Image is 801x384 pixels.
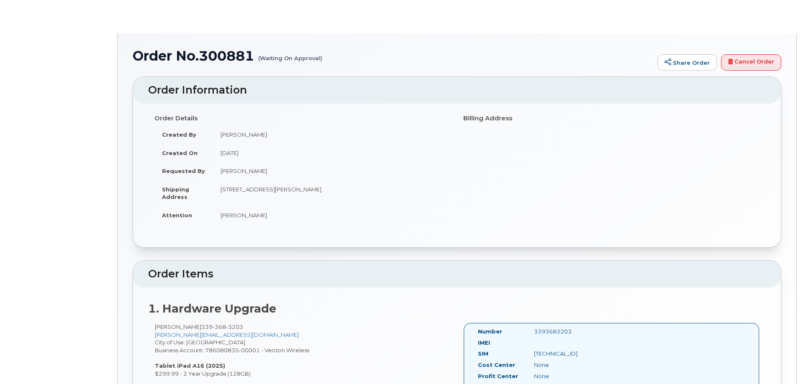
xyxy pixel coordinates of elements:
div: None [528,372,606,380]
h4: Billing Address [463,115,760,122]
span: 368 [213,323,226,330]
span: 339 [201,323,243,330]
td: [PERSON_NAME] [213,206,451,224]
div: None [528,361,606,369]
h4: Order Details [154,115,451,122]
td: [STREET_ADDRESS][PERSON_NAME] [213,180,451,206]
strong: Attention [162,212,192,219]
a: Cancel Order [721,54,781,71]
div: [TECHNICAL_ID] [528,350,606,358]
h1: Order No.300881 [133,48,653,63]
strong: Tablet iPad A16 (2025) [155,362,225,369]
label: IMEI [478,339,490,347]
strong: Requested By [162,168,205,174]
td: [PERSON_NAME] [213,162,451,180]
label: Number [478,328,502,336]
label: Profit Center [478,372,518,380]
strong: Created On [162,150,198,156]
h2: Order Items [148,268,766,280]
label: Cost Center [478,361,515,369]
td: [PERSON_NAME] [213,125,451,144]
div: 3393683203 [528,328,606,336]
small: (Waiting On Approval) [258,48,322,61]
strong: Shipping Address [162,186,189,201]
strong: Created By [162,131,196,138]
h2: Order Information [148,84,766,96]
a: Share Order [657,54,717,71]
div: [PERSON_NAME] City of Use: [GEOGRAPHIC_DATA] Business Account: 786080835-00001 - Verizon Wireless... [148,323,457,377]
label: SIM [478,350,488,358]
strong: 1. Hardware Upgrade [148,302,276,315]
td: [DATE] [213,144,451,162]
span: 3203 [226,323,243,330]
a: [PERSON_NAME][EMAIL_ADDRESS][DOMAIN_NAME] [155,331,299,338]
